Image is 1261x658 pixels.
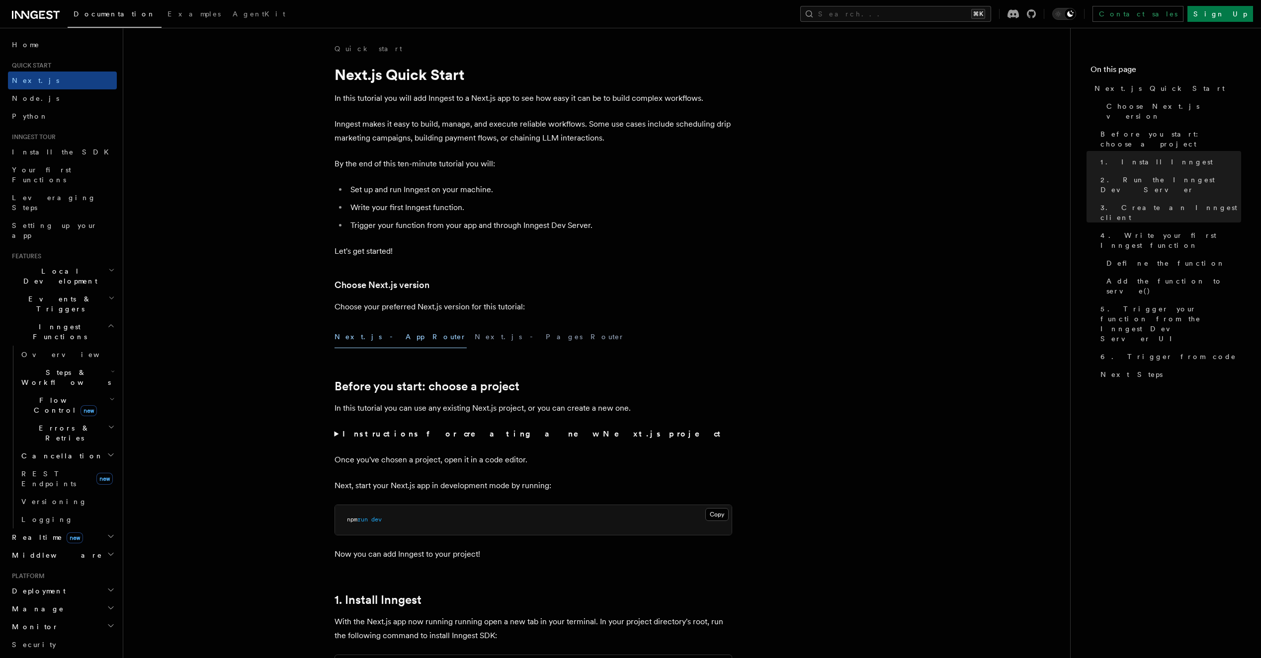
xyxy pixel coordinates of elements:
span: Next.js Quick Start [1094,83,1225,93]
kbd: ⌘K [971,9,985,19]
button: Copy [705,508,729,521]
span: npm [347,516,357,523]
button: Flow Controlnew [17,391,117,419]
p: Now you can add Inngest to your project! [335,547,732,561]
span: Middleware [8,550,102,560]
span: Documentation [74,10,156,18]
button: Middleware [8,546,117,564]
a: AgentKit [227,3,291,27]
button: Manage [8,600,117,618]
span: Steps & Workflows [17,367,111,387]
a: Sign Up [1187,6,1253,22]
a: Logging [17,511,117,528]
a: Contact sales [1093,6,1183,22]
a: Versioning [17,493,117,511]
span: Before you start: choose a project [1100,129,1241,149]
a: 1. Install Inngest [1096,153,1241,171]
a: Documentation [68,3,162,28]
p: By the end of this ten-minute tutorial you will: [335,157,732,171]
p: Let's get started! [335,244,732,258]
span: Python [12,112,48,120]
span: 2. Run the Inngest Dev Server [1100,175,1241,195]
span: new [96,473,113,485]
summary: Instructions for creating a new Next.js project [335,427,732,441]
button: Next.js - App Router [335,326,467,348]
span: AgentKit [233,10,285,18]
span: 3. Create an Inngest client [1100,203,1241,222]
span: Your first Functions [12,166,71,184]
span: Flow Control [17,395,109,415]
a: Install the SDK [8,143,117,161]
span: run [357,516,368,523]
span: Realtime [8,532,83,542]
a: Before you start: choose a project [1096,125,1241,153]
span: Platform [8,572,45,580]
span: new [81,405,97,416]
span: 1. Install Inngest [1100,157,1213,167]
a: 3. Create an Inngest client [1096,199,1241,226]
li: Set up and run Inngest on your machine. [347,183,732,197]
span: Next.js [12,76,59,84]
span: Security [12,641,56,649]
span: Inngest Functions [8,322,107,342]
a: Node.js [8,89,117,107]
a: Overview [17,346,117,364]
a: Next.js [8,72,117,89]
a: Leveraging Steps [8,189,117,217]
span: Leveraging Steps [12,194,96,212]
li: Write your first Inngest function. [347,201,732,215]
span: Setting up your app [12,221,97,239]
a: Choose Next.js version [335,278,429,292]
li: Trigger your function from your app and through Inngest Dev Server. [347,219,732,232]
a: REST Endpointsnew [17,465,117,493]
span: Install the SDK [12,148,115,156]
button: Cancellation [17,447,117,465]
a: 4. Write your first Inngest function [1096,226,1241,254]
p: With the Next.js app now running running open a new tab in your terminal. In your project directo... [335,615,732,643]
span: 5. Trigger your function from the Inngest Dev Server UI [1100,304,1241,344]
span: 4. Write your first Inngest function [1100,230,1241,250]
span: Manage [8,604,64,614]
span: Quick start [8,62,51,70]
span: Events & Triggers [8,294,108,314]
a: Home [8,36,117,54]
a: Define the function [1102,254,1241,272]
span: Choose Next.js version [1106,101,1241,121]
button: Events & Triggers [8,290,117,318]
button: Local Development [8,262,117,290]
span: Cancellation [17,451,103,461]
button: Toggle dark mode [1052,8,1076,20]
span: Add the function to serve() [1106,276,1241,296]
a: Examples [162,3,227,27]
a: Setting up your app [8,217,117,244]
span: Examples [168,10,221,18]
span: Overview [21,351,124,359]
span: Define the function [1106,258,1225,268]
a: Security [8,636,117,654]
a: 5. Trigger your function from the Inngest Dev Server UI [1096,300,1241,348]
span: Versioning [21,498,87,506]
a: Python [8,107,117,125]
a: 2. Run the Inngest Dev Server [1096,171,1241,199]
button: Search...⌘K [800,6,991,22]
span: Monitor [8,622,59,632]
span: Inngest tour [8,133,56,141]
a: Your first Functions [8,161,117,189]
span: Errors & Retries [17,423,108,443]
span: Logging [21,515,73,523]
p: In this tutorial you can use any existing Next.js project, or you can create a new one. [335,401,732,415]
span: Home [12,40,40,50]
a: Choose Next.js version [1102,97,1241,125]
span: REST Endpoints [21,470,76,488]
a: Next.js Quick Start [1091,79,1241,97]
h4: On this page [1091,64,1241,79]
div: Inngest Functions [8,346,117,528]
span: Deployment [8,586,66,596]
button: Errors & Retries [17,419,117,447]
a: Add the function to serve() [1102,272,1241,300]
strong: Instructions for creating a new Next.js project [342,429,725,439]
p: Next, start your Next.js app in development mode by running: [335,479,732,493]
span: Next Steps [1100,369,1163,379]
span: Features [8,252,41,260]
span: Local Development [8,266,108,286]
